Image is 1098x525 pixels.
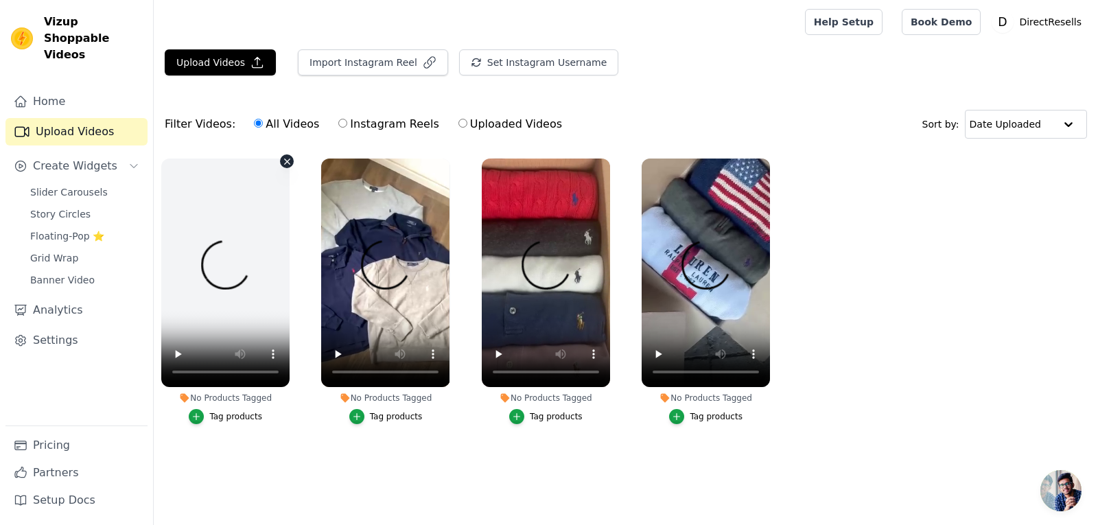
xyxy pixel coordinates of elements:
div: No Products Tagged [321,393,449,404]
a: Analytics [5,296,148,324]
input: Instagram Reels [338,119,347,128]
span: Slider Carousels [30,185,108,199]
span: Floating-Pop ⭐ [30,229,104,243]
a: Partners [5,459,148,487]
p: DirectResells [1014,10,1087,34]
a: Setup Docs [5,487,148,514]
a: Upload Videos [5,118,148,145]
label: All Videos [253,115,320,133]
button: Tag products [349,409,423,424]
div: No Products Tagged [482,393,610,404]
button: Import Instagram Reel [298,49,448,75]
div: Open de chat [1040,470,1082,511]
a: Grid Wrap [22,248,148,268]
div: Tag products [690,411,743,422]
div: Tag products [209,411,262,422]
label: Instagram Reels [338,115,439,133]
a: Slider Carousels [22,183,148,202]
span: Create Widgets [33,158,117,174]
button: Tag products [669,409,743,424]
div: No Products Tagged [642,393,770,404]
label: Uploaded Videos [458,115,563,133]
button: Set Instagram Username [459,49,618,75]
div: Tag products [370,411,423,422]
a: Settings [5,327,148,354]
a: Help Setup [805,9,883,35]
a: Floating-Pop ⭐ [22,226,148,246]
div: No Products Tagged [161,393,290,404]
img: Vizup [11,27,33,49]
span: Story Circles [30,207,91,221]
a: Story Circles [22,205,148,224]
button: Upload Videos [165,49,276,75]
text: D [998,15,1007,29]
button: Tag products [189,409,262,424]
div: Tag products [530,411,583,422]
span: Banner Video [30,273,95,287]
button: Video Delete [280,154,294,168]
button: Create Widgets [5,152,148,180]
a: Banner Video [22,270,148,290]
div: Filter Videos: [165,108,570,140]
input: Uploaded Videos [458,119,467,128]
span: Grid Wrap [30,251,78,265]
a: Book Demo [902,9,981,35]
span: Vizup Shoppable Videos [44,14,142,63]
button: D DirectResells [992,10,1087,34]
input: All Videos [254,119,263,128]
a: Home [5,88,148,115]
div: Sort by: [922,110,1088,139]
a: Pricing [5,432,148,459]
button: Tag products [509,409,583,424]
